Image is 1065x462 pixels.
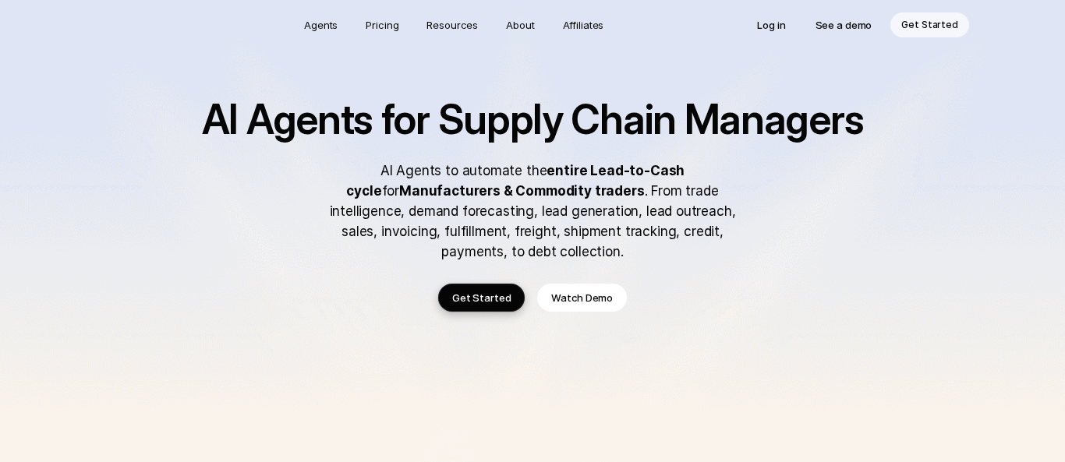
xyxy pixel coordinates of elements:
p: AI Agents to automate the for . From trade intelligence, demand forecasting, lead generation, lea... [314,160,751,262]
a: Get Started [438,284,525,312]
p: About [506,17,534,33]
p: Watch Demo [551,290,613,305]
p: Get Started [452,290,511,305]
p: Log in [757,17,785,33]
strong: Manufacturers & Commodity traders [399,183,644,199]
a: See a demo [805,12,883,37]
a: Affiliates [554,12,614,37]
a: Agents [295,12,347,37]
a: Get Started [890,12,969,37]
a: Watch Demo [537,284,627,312]
p: Get Started [901,17,958,33]
a: About [497,12,543,37]
p: See a demo [816,17,872,33]
a: Resources [417,12,487,37]
a: Log in [746,12,796,37]
p: Affiliates [563,17,604,33]
p: Pricing [366,17,398,33]
a: Pricing [356,12,408,37]
p: Resources [426,17,478,33]
p: Agents [304,17,338,33]
h1: AI Agents for Supply Chain Managers [189,98,876,142]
